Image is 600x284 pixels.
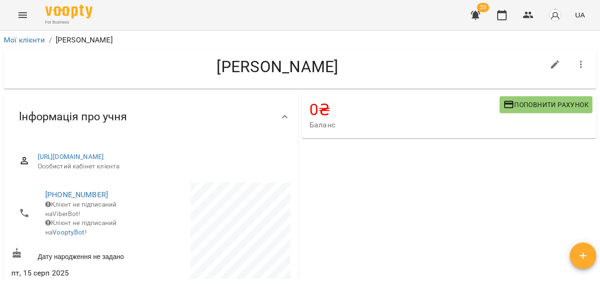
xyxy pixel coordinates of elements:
span: Клієнт не підписаний на ! [45,219,117,236]
span: 33 [477,3,489,12]
span: пт, 15 серп 2025 [11,267,149,279]
p: [PERSON_NAME] [56,34,113,46]
img: avatar_s.png [549,8,562,22]
span: Клієнт не підписаний на ViberBot! [45,200,117,217]
span: Баланс [309,119,500,131]
div: Дату народження не задано [9,246,151,263]
h4: 0 ₴ [309,100,500,119]
span: For Business [45,19,92,25]
a: [PHONE_NUMBER] [45,190,108,199]
span: Поповнити рахунок [503,99,589,110]
img: Voopty Logo [45,5,92,18]
span: UA [575,10,585,20]
button: Menu [11,4,34,26]
a: VooptyBot [52,228,84,236]
nav: breadcrumb [4,34,596,46]
span: Інформація про учня [19,109,127,124]
li: / [49,34,52,46]
span: Особистий кабінет клієнта [38,162,283,171]
h4: [PERSON_NAME] [11,57,544,76]
div: Інформація про учня [4,92,298,141]
button: Поповнити рахунок [500,96,592,113]
a: Мої клієнти [4,35,45,44]
button: UA [571,6,589,24]
a: [URL][DOMAIN_NAME] [38,153,104,160]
